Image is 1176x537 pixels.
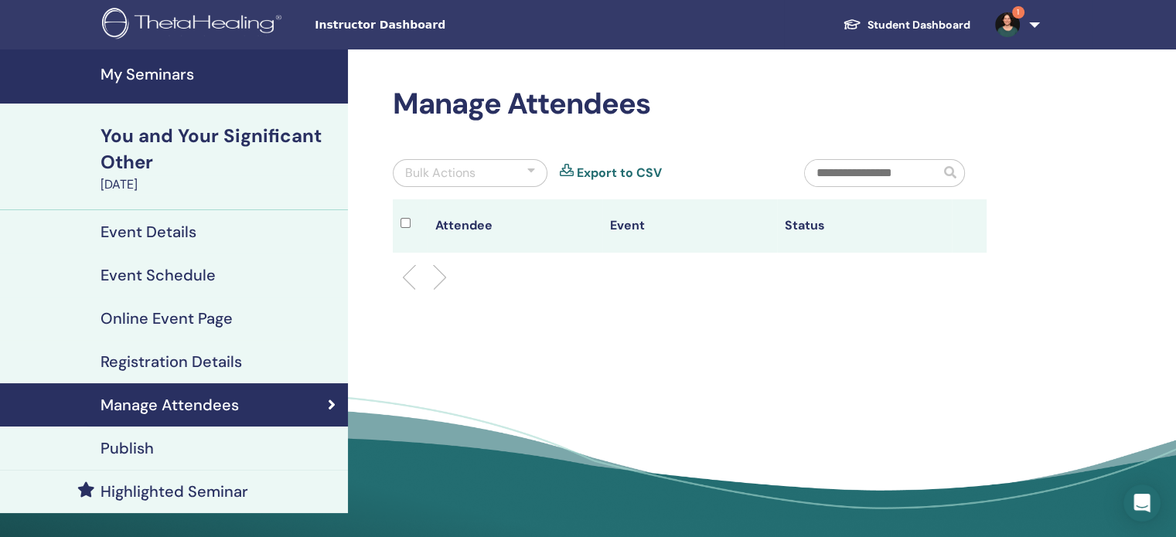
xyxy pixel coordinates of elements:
h4: Event Schedule [101,266,216,284]
h4: My Seminars [101,65,339,83]
h4: Event Details [101,223,196,241]
h2: Manage Attendees [393,87,987,122]
a: Student Dashboard [830,11,983,39]
div: Bulk Actions [405,164,476,182]
th: Attendee [428,199,602,253]
a: You and Your Significant Other[DATE] [91,123,348,194]
th: Status [777,199,952,253]
div: Open Intercom Messenger [1123,484,1161,522]
h4: Online Event Page [101,309,233,328]
a: Export to CSV [577,164,662,182]
h4: Registration Details [101,352,242,371]
th: Event [602,199,777,253]
h4: Highlighted Seminar [101,482,248,501]
h4: Publish [101,439,154,457]
img: logo.png [102,8,287,42]
img: graduation-cap-white.svg [843,18,861,31]
span: Instructor Dashboard [315,17,547,33]
img: default.jpg [995,12,1020,37]
div: [DATE] [101,175,339,194]
div: You and Your Significant Other [101,123,339,175]
h4: Manage Attendees [101,396,239,414]
span: 1 [1012,6,1024,19]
